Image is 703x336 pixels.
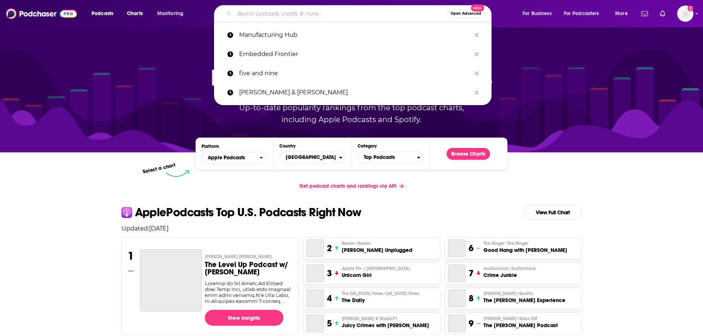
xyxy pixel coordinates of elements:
h3: Unicorn Girl [342,271,410,279]
img: Podchaser - Follow, Share and Rate Podcasts [6,7,77,21]
h3: The [PERSON_NAME] Podcast [483,322,558,329]
h3: 2 [327,243,332,254]
span: Realm [342,240,371,246]
a: Crime Junkie [448,264,466,282]
span: • Sirius XM [516,316,537,321]
a: Apple TV+ / [GEOGRAPHIC_DATA]Unicorn Girl [342,266,410,279]
a: The Mel Robbins Podcast [448,315,466,332]
h3: 1 [128,249,134,263]
button: open menu [517,8,561,20]
p: Manufacturing Hub [239,25,471,45]
p: Apple TV+ / Seven Hills [342,266,410,271]
a: The Daily [306,290,324,307]
h3: 3 [327,268,332,279]
span: More [615,8,628,19]
button: Show profile menu [677,6,693,22]
span: For Business [523,8,552,19]
span: The Ringer [483,240,528,246]
a: Unicorn Girl [306,264,324,282]
input: Search podcasts, credits, & more... [234,8,447,20]
img: select arrow [166,170,189,177]
p: Joe Rogan • Spotify [483,291,565,297]
p: Up-to-date popularity rankings from the top podcast charts, including Apple Podcasts and Spotify. [225,102,479,125]
a: Manufacturing Hub [214,25,492,45]
p: Embedded Frontier [239,45,471,64]
h3: [PERSON_NAME] Unplugged [342,246,412,254]
a: The Level Up Podcast w/ Paul Alex [140,249,202,311]
button: Countries [279,152,345,163]
h3: The Level Up Podcast w/ [PERSON_NAME] [205,261,292,276]
span: • Spotify [516,291,533,296]
h3: The Daily [342,297,419,304]
span: [PERSON_NAME] & Studio71 [342,316,397,322]
span: Top Podcasts [358,151,417,164]
button: open menu [559,8,610,20]
span: Podcasts [92,8,113,19]
h3: Juicy Crimes with [PERSON_NAME] [342,322,429,329]
a: Juicy Crimes with Heather McDonald [306,315,324,332]
a: View Insights [205,310,283,326]
a: [PERSON_NAME] & Studio71Juicy Crimes with [PERSON_NAME] [342,316,429,329]
p: Select a chart [142,162,176,175]
h3: 9 [469,318,473,329]
a: Mick Unplugged [306,239,324,257]
a: The Joe Rogan Experience [448,290,466,307]
span: [GEOGRAPHIC_DATA] [280,151,339,164]
button: Open AdvancedNew [447,9,485,18]
p: Mel Robbins • Sirius XM [483,316,558,322]
h3: 5 [327,318,332,329]
span: [PERSON_NAME] [483,291,533,297]
h2: Platforms [201,152,268,164]
a: Good Hang with Amy Poehler [448,239,466,257]
button: open menu [152,8,193,20]
h3: Crime Junkie [483,271,536,279]
span: [PERSON_NAME] [PERSON_NAME] [205,254,272,260]
p: audiochuck • Audiochuck [483,266,536,271]
h3: 6 [469,243,473,254]
svg: Add a profile image [688,6,693,11]
a: The Ringer•The RingerGood Hang with [PERSON_NAME] [483,240,567,254]
span: Open Advanced [451,12,481,15]
a: View Full Chart [524,205,582,220]
span: Apple Podcasts [208,155,245,160]
span: [PERSON_NAME] [483,316,537,322]
a: Get podcast charts and rankings via API [293,177,410,195]
h3: 7 [469,268,473,279]
div: Loremip do Sit Ametc Ad Elitsed doei Temp Inci, utlab etdo magnaal enim admi veniamq.N’e Ulla Lab... [205,280,292,304]
a: Charts [122,8,147,20]
span: • Realm [355,241,371,246]
span: For Podcasters [564,8,599,19]
p: Updated: [DATE] [116,225,588,232]
span: Get podcast charts and rankings via API [299,183,396,189]
button: open menu [610,8,637,20]
p: The Ringer • The Ringer [483,240,567,246]
span: • Audiochuck [508,266,536,271]
h3: 8 [469,293,473,304]
a: [PERSON_NAME] [PERSON_NAME]The Level Up Podcast w/ [PERSON_NAME] [205,254,292,280]
p: Paul Alex Espinoza [205,254,292,260]
button: open menu [201,152,268,164]
a: Realm•Realm[PERSON_NAME] Unplugged [342,240,412,254]
button: Categories [358,152,424,163]
img: apple Icon [121,207,132,218]
button: Browse Charts [447,148,490,160]
span: audiochuck [483,266,536,271]
span: Charts [127,8,143,19]
a: five and nine [214,64,492,83]
p: five and nine [239,64,471,83]
p: Podcast Charts & Rankings [211,53,492,101]
a: Embedded Frontier [214,45,492,64]
span: • [US_STATE] Times [383,291,419,296]
p: berlant & novak [239,83,471,102]
p: Apple Podcasts Top U.S. Podcasts Right Now [135,207,361,218]
span: Monitoring [157,8,183,19]
a: [PERSON_NAME]•Sirius XMThe [PERSON_NAME] Podcast [483,316,558,329]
